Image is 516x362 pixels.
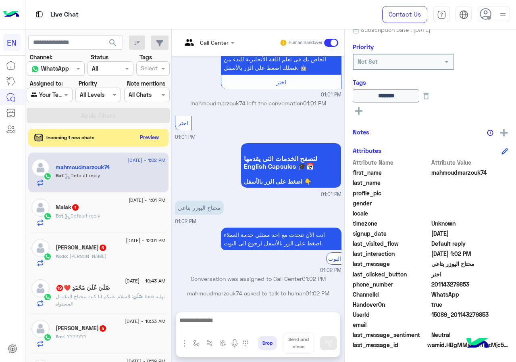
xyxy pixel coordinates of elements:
span: اضغط على الزر بالأسفل 👇 [244,178,338,185]
img: defaultAdmin.png [31,199,50,217]
span: 01:01 PM [321,191,341,199]
span: اختر [431,270,508,278]
img: make a call [242,340,249,347]
span: locale [353,209,430,218]
span: 01:02 PM [306,290,329,297]
img: tab [459,10,468,19]
h5: mahmoudmarzouk74 [56,164,110,171]
img: Trigger scenario [206,340,213,346]
span: Attribute Value [431,158,508,167]
span: ??????? [64,333,87,339]
small: Human Handover [289,40,322,46]
span: signup_date [353,229,430,238]
button: select flow [190,337,203,350]
span: timezone [353,219,430,228]
span: 01:02 PM [175,218,196,224]
span: null [431,320,508,329]
span: صّلَيَ [133,293,143,299]
button: Preview [137,132,162,143]
p: 13/8/2025, 1:02 PM [221,228,341,250]
span: null [431,199,508,207]
span: Unknown [431,219,508,228]
span: profile_pic [353,189,430,197]
img: send voice note [230,339,239,348]
a: tab [433,6,449,23]
span: 01:01 PM [303,100,326,107]
img: defaultAdmin.png [31,239,50,257]
span: last_message_id [353,341,426,349]
img: notes [487,130,493,136]
span: HandoverOn [353,300,430,309]
span: UserId [353,310,430,319]
span: ماشي [67,253,106,259]
label: Note mentions [127,79,165,88]
button: create order [216,337,230,350]
span: 1 [72,204,79,211]
span: 01:01 PM [321,91,341,99]
span: Subscription Date : [DATE] [361,25,431,34]
span: لتصفح الخدمات التى يقدمها English Capsules 🎓📅 [244,155,338,170]
img: tab [34,9,44,19]
span: Attribute Name [353,158,430,167]
span: last_message_sentiment [353,331,430,339]
label: Channel: [30,53,52,61]
img: WhatsApp [44,293,52,301]
span: Bot [56,213,63,219]
img: WhatsApp [44,172,52,180]
span: اختر [276,79,286,86]
span: [DATE] - 1:02 PM [128,157,165,164]
p: Live Chat [50,9,79,20]
span: 5 [100,325,106,332]
span: 01:02 PM [302,275,326,282]
span: last_clicked_button [353,270,430,278]
img: defaultAdmin.png [31,320,50,338]
span: null [431,209,508,218]
span: [DATE] - 12:01 PM [126,237,165,244]
span: [DATE] - 10:43 AM [125,277,165,285]
img: Logo [3,6,19,23]
span: last_interaction [353,249,430,258]
span: 19 [56,285,63,291]
span: phone_number [353,280,430,289]
img: WhatsApp [44,253,52,261]
span: 0 [431,331,508,339]
span: Bot [56,172,63,178]
span: search [108,38,118,48]
h6: Priority [353,43,374,50]
h6: Tags [353,79,508,86]
span: 2025-08-13T10:02:15.181Z [431,249,508,258]
span: : Default reply [63,172,100,178]
span: 01:01 PM [175,134,196,140]
img: profile [498,10,508,20]
img: WhatsApp [44,212,52,220]
span: 6 [100,245,106,251]
img: create order [220,340,226,346]
img: WhatsApp [44,333,52,341]
span: [DATE] - 10:33 AM [125,318,165,325]
span: first_name [353,168,430,177]
img: add [500,129,508,136]
h5: صّلَيَ عٌلَيَ مًحًمًدٍ ❤️ [56,285,110,291]
h5: Abdo qassem [56,244,107,251]
img: hulul-logo.png [464,330,492,358]
span: 201143279853 [431,280,508,289]
label: Assigned to: [30,79,63,88]
h6: Attributes [353,147,381,154]
img: tab [437,10,446,19]
p: mahmoudmarzouk74 left the conversation [175,99,341,107]
img: send message [325,339,333,347]
label: Status [91,53,108,61]
label: Priority [79,79,97,88]
span: gender [353,199,430,207]
button: search [103,36,123,53]
img: defaultAdmin.png [31,159,50,177]
button: Trigger scenario [203,337,216,350]
span: email [353,320,430,329]
span: Incoming 1 new chats [46,134,94,141]
button: Apply Filters [27,108,170,123]
button: Send and close [283,333,314,354]
span: : Default reply [63,213,100,219]
span: 01:02 PM [320,267,341,274]
span: Amr [56,333,64,339]
p: mahmoudmarzouk74 asked to talk to human [175,289,341,297]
